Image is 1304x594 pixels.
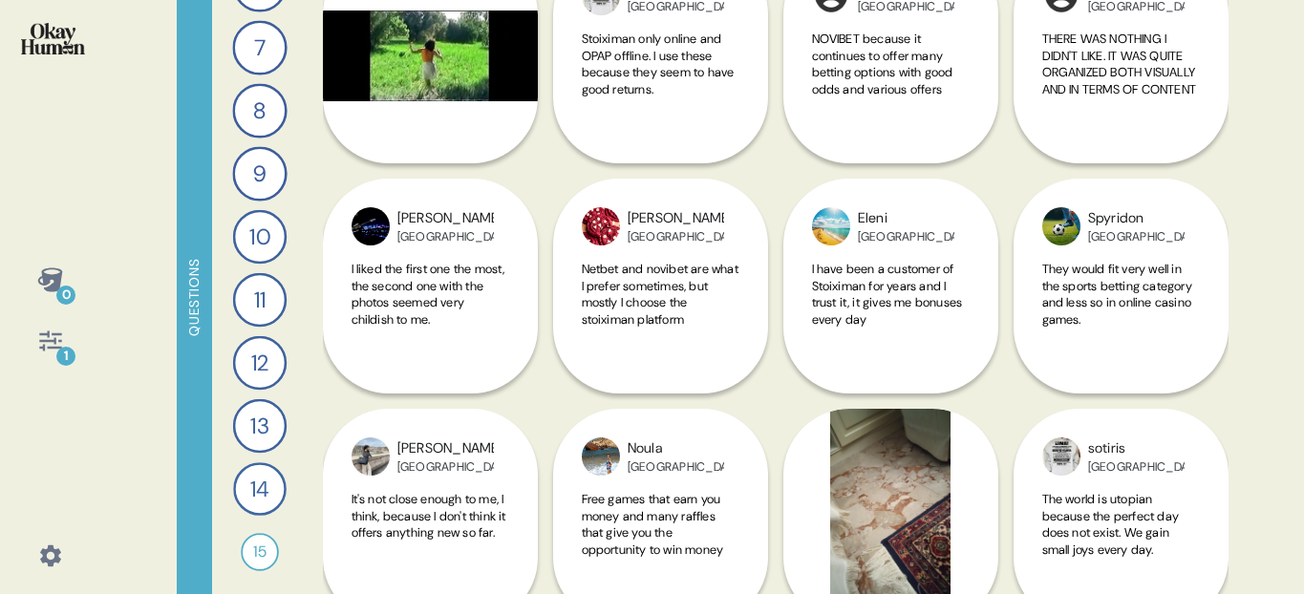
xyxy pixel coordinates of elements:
[56,347,75,366] div: 1
[1042,207,1080,245] img: 658_PROFILE_PICTURE_1118SoccerBrainHealth_SC.jpg
[352,437,390,476] img: 370_PROFILE_PICTURE_IMG_2324.jpeg
[241,533,279,571] div: 15
[628,208,724,229] div: [PERSON_NAME]
[232,273,286,327] div: 11
[1088,229,1185,244] div: [GEOGRAPHIC_DATA]
[232,210,286,264] div: 10
[1088,208,1185,229] div: Spyridon
[628,438,724,459] div: Noula
[232,146,287,201] div: 9
[232,20,287,74] div: 7
[352,261,505,328] span: I liked the first one the most, the second one with the photos seemed very childish to me.
[582,261,738,328] span: Netbet and novibet are what I prefer sometimes, but mostly I choose the stoiximan platform
[56,286,75,305] div: 0
[233,462,287,516] div: 14
[21,23,85,54] img: okayhuman.3b1b6348.png
[232,336,286,390] div: 12
[232,83,287,138] div: 8
[1042,261,1192,328] span: They would fit very well in the sports betting category and less so in online casino games.
[582,31,735,97] span: Stoiximan only online and OPAP offline. I use these because they seem to have good returns.
[232,399,286,453] div: 13
[352,491,506,541] span: It's not close enough to me, I think, because I don't think it offers anything new so far.
[397,459,494,475] div: [GEOGRAPHIC_DATA]
[582,437,620,476] img: 361_PROFILE_PICTURE_1000000277.jpg
[397,438,494,459] div: [PERSON_NAME]
[812,31,953,97] span: NOVIBET because it continues to offer many betting options with good odds and various offers
[397,229,494,244] div: [GEOGRAPHIC_DATA]
[582,491,724,558] span: Free games that earn you money and many raffles that give you the opportunity to win money
[352,207,390,245] img: 47_PROFILE_PICTURE_ALP_4862.jpg
[582,207,620,245] img: 46_PROFILE_PICTURE_red-velvet-cookies-FI-2.jpg
[397,208,494,229] div: [PERSON_NAME]
[628,459,724,475] div: [GEOGRAPHIC_DATA]
[628,229,724,244] div: [GEOGRAPHIC_DATA]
